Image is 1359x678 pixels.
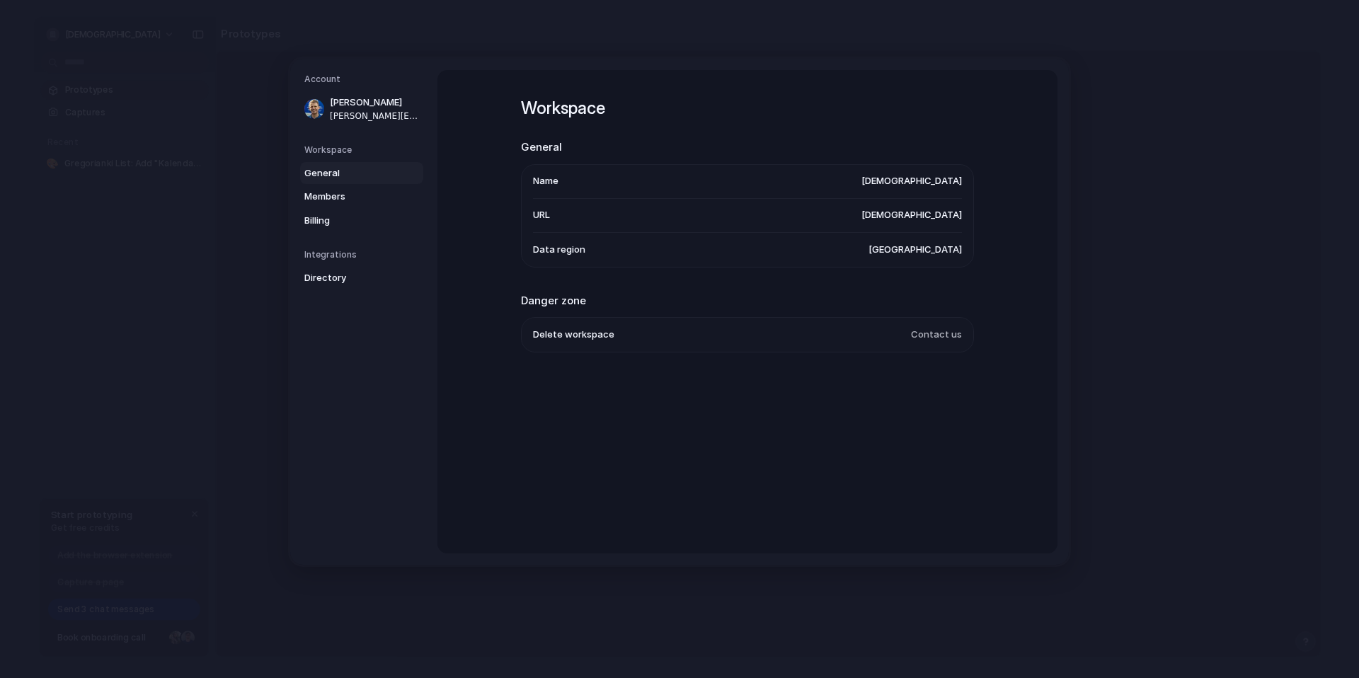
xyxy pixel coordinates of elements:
a: Billing [300,209,423,232]
a: [PERSON_NAME][PERSON_NAME][EMAIL_ADDRESS][DOMAIN_NAME] [300,91,423,127]
h5: Integrations [304,248,423,261]
h5: Workspace [304,144,423,156]
a: General [300,162,423,185]
span: Contact us [911,328,962,342]
span: [PERSON_NAME] [330,96,420,110]
span: Name [533,174,558,188]
span: General [304,166,395,180]
span: Billing [304,214,395,228]
a: Directory [300,267,423,289]
a: Members [300,185,423,208]
span: Data region [533,243,585,257]
h2: General [521,139,974,156]
span: URL [533,208,550,222]
span: [GEOGRAPHIC_DATA] [868,243,962,257]
h2: Danger zone [521,293,974,309]
span: [DEMOGRAPHIC_DATA] [861,208,962,222]
span: [DEMOGRAPHIC_DATA] [861,174,962,188]
span: Directory [304,271,395,285]
h1: Workspace [521,96,974,121]
span: [PERSON_NAME][EMAIL_ADDRESS][DOMAIN_NAME] [330,110,420,122]
h5: Account [304,73,423,86]
span: Members [304,190,395,204]
span: Delete workspace [533,328,614,342]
